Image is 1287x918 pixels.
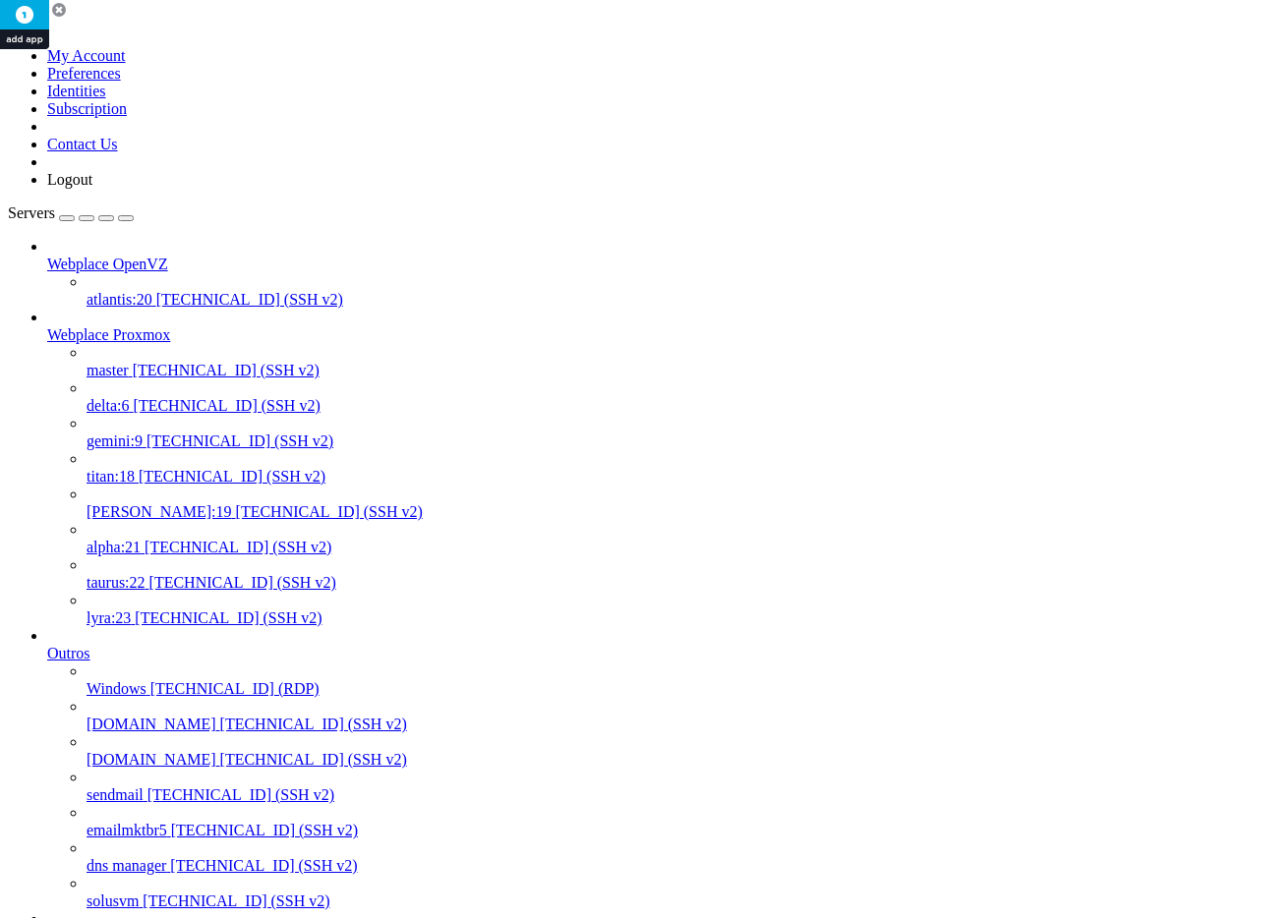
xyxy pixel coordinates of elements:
span: Windows [87,680,146,697]
span: gemini:9 [87,432,143,449]
li: Outros [47,627,1279,910]
li: [PERSON_NAME]:19 [TECHNICAL_ID] (SSH v2) [87,486,1279,521]
span: solusvm [87,892,139,909]
span: [TECHNICAL_ID] (SSH v2) [146,432,333,449]
a: titan:18 [TECHNICAL_ID] (SSH v2) [87,468,1279,486]
a: Servers [8,204,134,221]
a: emailmktbr5 [TECHNICAL_ID] (SSH v2) [87,822,1279,839]
span: [TECHNICAL_ID] (SSH v2) [149,574,336,591]
a: alpha:21 [TECHNICAL_ID] (SSH v2) [87,539,1279,556]
a: Logout [47,171,92,188]
a: atlantis:20 [TECHNICAL_ID] (SSH v2) [87,291,1279,309]
span: dns manager [87,857,166,874]
span: [TECHNICAL_ID] (RDP) [150,680,320,697]
span: titan:18 [87,468,135,485]
a: Windows [TECHNICAL_ID] (RDP) [87,680,1279,698]
a: Outros [47,645,1279,662]
a: Identities [47,83,106,99]
span: [TECHNICAL_ID] (SSH v2) [236,503,423,520]
span: [TECHNICAL_ID] (SSH v2) [134,397,321,414]
li: master [TECHNICAL_ID] (SSH v2) [87,344,1279,379]
li: gemini:9 [TECHNICAL_ID] (SSH v2) [87,415,1279,450]
a: [PERSON_NAME]:19 [TECHNICAL_ID] (SSH v2) [87,503,1279,521]
span: [DOMAIN_NAME] [87,716,216,732]
a: master [TECHNICAL_ID] (SSH v2) [87,362,1279,379]
span: [TECHNICAL_ID] (SSH v2) [135,609,322,626]
a: [DOMAIN_NAME] [TECHNICAL_ID] (SSH v2) [87,716,1279,733]
span: Webplace Proxmox [47,326,170,343]
a: solusvm [TECHNICAL_ID] (SSH v2) [87,892,1279,910]
a: Preferences [47,65,121,82]
span: master [87,362,129,378]
span: [TECHNICAL_ID] (SSH v2) [220,716,407,732]
a: gemini:9 [TECHNICAL_ID] (SSH v2) [87,432,1279,450]
a: My Account [47,47,126,64]
span: Webplace OpenVZ [47,256,168,272]
a: Contact Us [47,136,118,152]
span: taurus:22 [87,574,146,591]
a: taurus:22 [TECHNICAL_ID] (SSH v2) [87,574,1279,592]
li: alpha:21 [TECHNICAL_ID] (SSH v2) [87,521,1279,556]
a: Webplace OpenVZ [47,256,1279,273]
li: Webplace OpenVZ [47,238,1279,309]
span: [TECHNICAL_ID] (SSH v2) [143,892,329,909]
span: [TECHNICAL_ID] (SSH v2) [147,786,334,803]
a: [DOMAIN_NAME] [TECHNICAL_ID] (SSH v2) [87,751,1279,769]
span: [TECHNICAL_ID] (SSH v2) [220,751,407,768]
span: atlantis:20 [87,291,152,308]
span: sendmail [87,786,144,803]
span: [DOMAIN_NAME] [87,751,216,768]
li: titan:18 [TECHNICAL_ID] (SSH v2) [87,450,1279,486]
span: [TECHNICAL_ID] (SSH v2) [170,857,357,874]
li: lyra:23 [TECHNICAL_ID] (SSH v2) [87,592,1279,627]
li: [DOMAIN_NAME] [TECHNICAL_ID] (SSH v2) [87,698,1279,733]
span: [TECHNICAL_ID] (SSH v2) [156,291,343,308]
span: [TECHNICAL_ID] (SSH v2) [133,362,320,378]
li: [DOMAIN_NAME] [TECHNICAL_ID] (SSH v2) [87,733,1279,769]
a: dns manager [TECHNICAL_ID] (SSH v2) [87,857,1279,875]
span: [TECHNICAL_ID] (SSH v2) [171,822,358,838]
span: Servers [8,204,55,221]
li: solusvm [TECHNICAL_ID] (SSH v2) [87,875,1279,910]
a: lyra:23 [TECHNICAL_ID] (SSH v2) [87,609,1279,627]
a: sendmail [TECHNICAL_ID] (SSH v2) [87,786,1279,804]
li: sendmail [TECHNICAL_ID] (SSH v2) [87,769,1279,804]
li: Webplace Proxmox [47,309,1279,627]
a: delta:6 [TECHNICAL_ID] (SSH v2) [87,397,1279,415]
span: [TECHNICAL_ID] (SSH v2) [139,468,325,485]
span: lyra:23 [87,609,131,626]
li: delta:6 [TECHNICAL_ID] (SSH v2) [87,379,1279,415]
li: dns manager [TECHNICAL_ID] (SSH v2) [87,839,1279,875]
span: emailmktbr5 [87,822,167,838]
li: atlantis:20 [TECHNICAL_ID] (SSH v2) [87,273,1279,309]
a: Webplace Proxmox [47,326,1279,344]
li: Windows [TECHNICAL_ID] (RDP) [87,662,1279,698]
span: delta:6 [87,397,130,414]
span: [TECHNICAL_ID] (SSH v2) [145,539,331,555]
span: Outros [47,645,90,661]
a: Subscription [47,100,127,117]
span: [PERSON_NAME]:19 [87,503,232,520]
li: taurus:22 [TECHNICAL_ID] (SSH v2) [87,556,1279,592]
li: emailmktbr5 [TECHNICAL_ID] (SSH v2) [87,804,1279,839]
span: alpha:21 [87,539,141,555]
